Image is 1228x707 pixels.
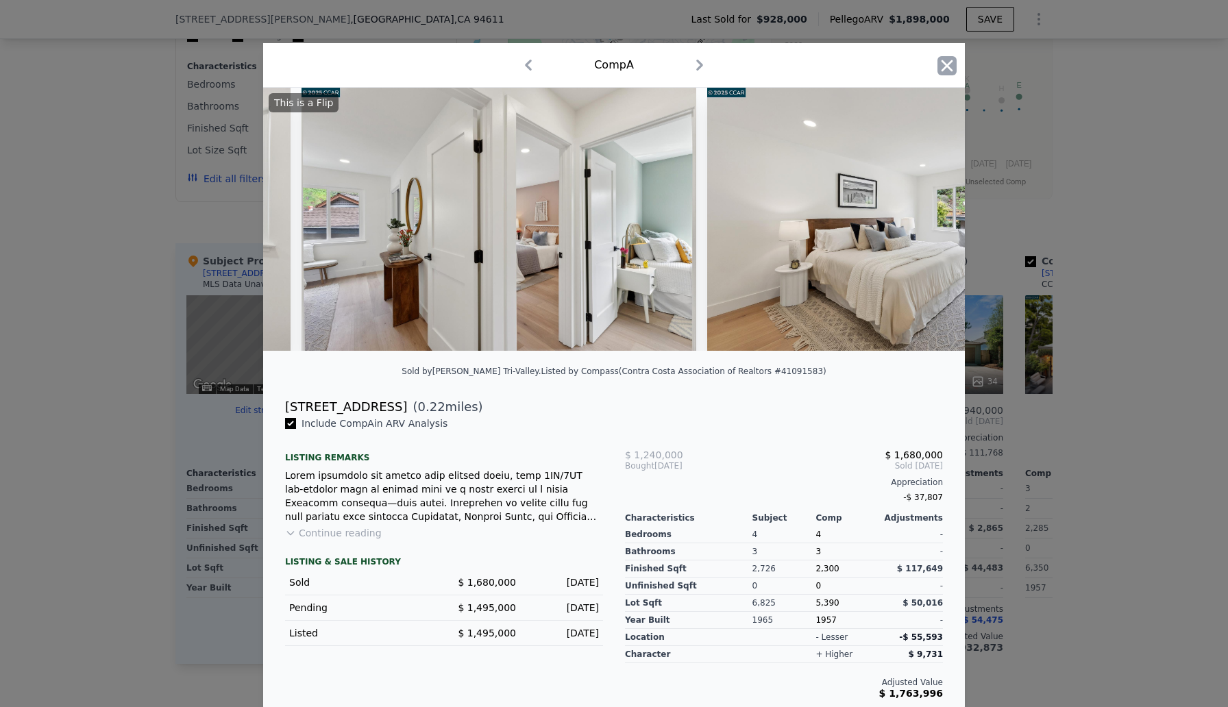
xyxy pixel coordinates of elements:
div: 1965 [752,612,816,629]
span: -$ 55,593 [899,632,943,642]
span: $ 117,649 [897,564,943,573]
div: This is a Flip [269,93,339,112]
div: 2,726 [752,560,816,578]
img: Property Img [707,88,1102,351]
span: $ 9,731 [909,649,943,659]
div: Lorem ipsumdolo sit ametco adip elitsed doeiu, temp 1IN/7UT lab-etdolor magn al enimad mini ve q ... [285,469,603,523]
div: - [879,526,943,543]
div: [DATE] [625,460,731,471]
span: $ 1,763,996 [879,688,943,699]
div: Finished Sqft [625,560,752,578]
div: [DATE] [527,575,599,589]
div: Unfinished Sqft [625,578,752,595]
img: Property Img [302,88,696,351]
div: Appreciation [625,477,943,488]
div: [DATE] [527,601,599,615]
span: -$ 37,807 [903,493,943,502]
span: Bought [625,460,654,471]
div: + higher [815,649,852,660]
div: Sold by [PERSON_NAME] Tri-Valley . [402,367,541,376]
button: Continue reading [285,526,382,540]
div: [STREET_ADDRESS] [285,397,407,417]
div: Listed by Compass (Contra Costa Association of Realtors #41091583) [541,367,826,376]
span: 0 [815,581,821,591]
div: Listing remarks [285,441,603,463]
div: LISTING & SALE HISTORY [285,556,603,570]
div: Sold [289,575,433,589]
div: 4 [752,526,816,543]
span: 5,390 [815,598,839,608]
div: Comp [815,512,879,523]
div: Adjustments [879,512,943,523]
span: ( miles) [407,397,482,417]
div: 0 [752,578,816,595]
div: - lesser [815,632,848,643]
span: Include Comp A in ARV Analysis [296,418,453,429]
div: Adjusted Value [625,677,943,688]
div: - [879,578,943,595]
span: $ 1,680,000 [458,577,516,588]
span: 4 [815,530,821,539]
div: 1957 [815,612,879,629]
div: 3 [752,543,816,560]
div: 6,825 [752,595,816,612]
span: 0.22 [418,399,445,414]
span: 2,300 [815,564,839,573]
span: $ 1,495,000 [458,628,516,638]
div: Subject [752,512,816,523]
span: Sold [DATE] [731,460,943,471]
div: Listed [289,626,433,640]
div: Bathrooms [625,543,752,560]
div: - [879,543,943,560]
div: Bedrooms [625,526,752,543]
div: - [879,612,943,629]
div: Year Built [625,612,752,629]
span: $ 50,016 [902,598,943,608]
span: $ 1,495,000 [458,602,516,613]
div: Characteristics [625,512,752,523]
div: [DATE] [527,626,599,640]
span: $ 1,680,000 [885,449,943,460]
div: Pending [289,601,433,615]
div: character [625,646,752,663]
div: Lot Sqft [625,595,752,612]
div: location [625,629,752,646]
div: Comp A [594,57,634,73]
span: $ 1,240,000 [625,449,683,460]
div: 3 [815,543,879,560]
